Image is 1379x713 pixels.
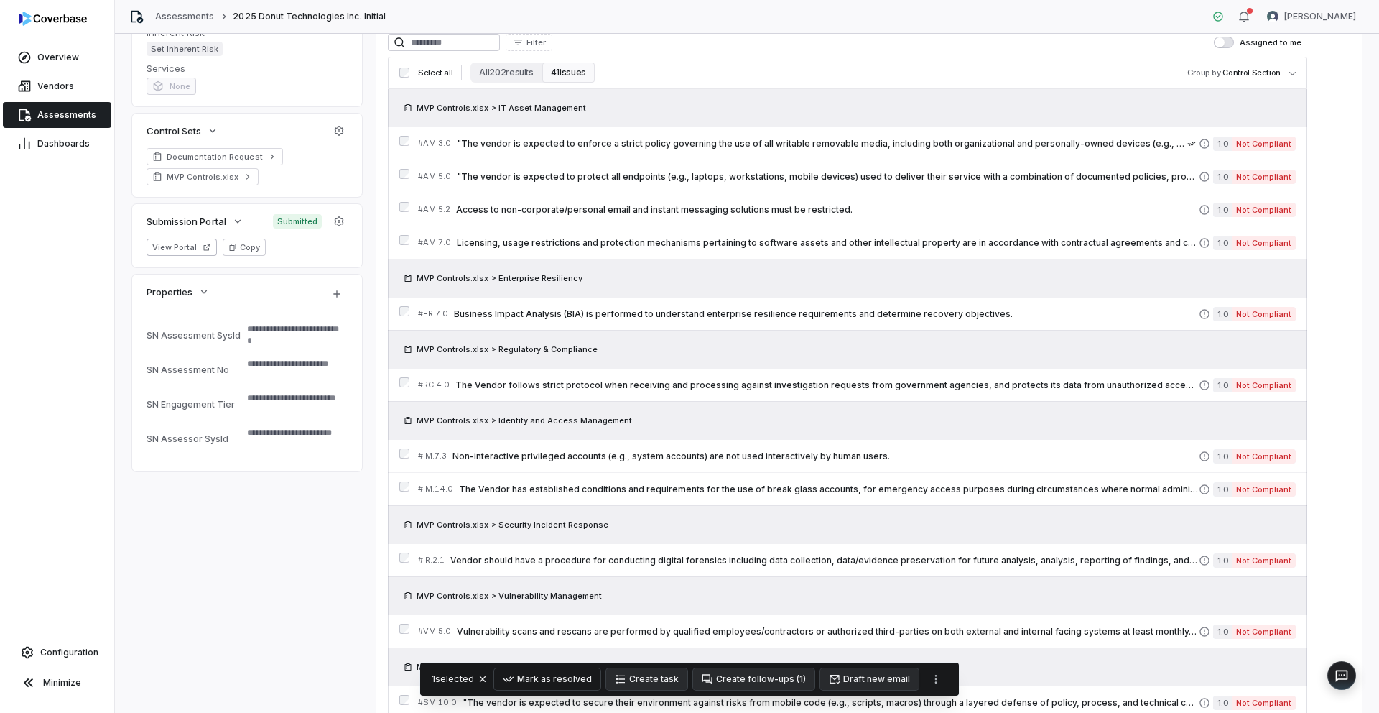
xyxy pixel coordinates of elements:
button: Copy [223,239,266,256]
a: Documentation Request [147,148,283,165]
button: Create follow-ups (1) [693,668,814,690]
a: Assessments [3,102,111,128]
span: 1.0 [1213,449,1232,464]
span: MVP Controls.xlsx > IT Asset Management [417,102,586,114]
span: # ER.7.0 [418,308,448,319]
span: Not Compliant [1232,170,1296,184]
span: "The vendor is expected to enforce a strict policy governing the use of all writable removable me... [457,138,1187,149]
button: All 202 results [470,63,542,83]
button: Draft new email [820,668,919,690]
span: Not Compliant [1232,696,1296,710]
label: Assigned to me [1214,37,1301,48]
span: The Vendor follows strict protocol when receiving and processing against investigation requests f... [455,379,1199,391]
span: Non-interactive privileged accounts (e.g., system accounts) are not used interactively by human u... [452,451,1199,462]
button: Control Sets [142,118,223,144]
a: #AM.5.0"The vendor is expected to protect all endpoints (e.g., laptops, workstations, mobile devi... [418,160,1296,193]
dt: Services [147,62,348,75]
a: #IR.2.1Vendor should have a procedure for conducting digital forensics including data collection,... [418,544,1296,576]
span: 1.0 [1213,137,1232,151]
span: Vendor should have a procedure for conducting digital forensics including data collection, data/e... [450,555,1199,566]
a: #RC.4.0The Vendor follows strict protocol when receiving and processing against investigation req... [418,369,1296,401]
span: Access to non-corporate/personal email and instant messaging solutions must be restricted. [456,204,1199,216]
button: Assigned to me [1214,37,1234,48]
span: # IM.7.3 [418,451,447,461]
span: 1.0 [1213,482,1232,497]
div: SN Assessment SysId [147,330,241,341]
span: 1 selected [432,672,474,686]
a: Configuration [6,640,108,666]
a: MVP Controls.xlsx [147,168,259,185]
span: Configuration [40,647,98,658]
span: Not Compliant [1232,378,1296,392]
span: # IM.14.0 [418,484,453,494]
a: Assessments [155,11,214,22]
a: #IM.14.0The Vendor has established conditions and requirements for the use of break glass account... [418,473,1296,505]
span: The Vendor has established conditions and requirements for the use of break glass accounts, for e... [459,484,1199,495]
span: Not Compliant [1232,137,1296,151]
span: Control Sets [147,124,201,137]
input: Select all [399,68,409,78]
span: # VM.5.0 [418,626,451,637]
span: 1.0 [1213,236,1232,250]
a: #ER.7.0Business Impact Analysis (BIA) is performed to understand enterprise resilience requiremen... [418,298,1296,330]
span: MVP Controls.xlsx > Vulnerability Management [417,590,602,602]
span: MVP Controls.xlsx > Security Logging & Monitoring [417,661,618,673]
button: Mark as resolved [494,668,600,690]
a: Dashboards [3,131,111,157]
span: # AM.7.0 [418,237,451,248]
a: #VM.5.0Vulnerability scans and rescans are performed by qualified employees/contractors or author... [418,615,1296,648]
button: 41 issues [542,63,595,83]
span: Not Compliant [1232,625,1296,639]
span: 1.0 [1213,203,1232,217]
a: Vendors [3,73,111,99]
span: Not Compliant [1232,482,1296,497]
span: Business Impact Analysis (BIA) is performed to understand enterprise resilience requirements and ... [454,308,1199,320]
img: logo-D7KZi-bG.svg [19,11,87,26]
span: # RC.4.0 [418,379,450,390]
a: #AM.7.0Licensing, usage restrictions and protection mechanisms pertaining to software assets and ... [418,226,1296,259]
button: Samuel Folarin avatar[PERSON_NAME] [1258,6,1365,27]
button: Filter [506,34,552,51]
div: SN Assessor SysId [147,433,241,444]
button: Submission Portal [142,208,248,234]
span: Not Compliant [1232,203,1296,217]
button: More actions [924,668,947,690]
span: MVP Controls.xlsx > Enterprise Resiliency [417,272,582,284]
span: Assessments [37,109,96,121]
span: # AM.5.0 [418,171,451,182]
span: 1.0 [1213,170,1232,184]
button: Minimize [6,668,108,697]
span: MVP Controls.xlsx [167,171,238,183]
div: SN Engagement Tier [147,399,241,410]
a: Overview [3,45,111,70]
span: Submission Portal [147,215,226,228]
span: Not Compliant [1232,236,1296,250]
span: Filter [526,37,546,48]
span: "The vendor is expected to protect all endpoints (e.g., laptops, workstations, mobile devices) us... [457,171,1199,183]
span: Group by [1187,68,1221,78]
span: Documentation Request [167,151,263,162]
span: MVP Controls.xlsx > Regulatory & Compliance [417,344,598,355]
span: # IR.2.1 [418,555,445,566]
a: #AM.3.0"The vendor is expected to enforce a strict policy governing the use of all writable remov... [418,127,1296,160]
span: Minimize [43,677,81,689]
span: # SM.10.0 [418,697,457,708]
span: Overview [37,52,79,63]
span: 1.0 [1213,553,1232,568]
span: Vulnerability scans and rescans are performed by qualified employees/contractors or authorized th... [457,626,1199,638]
span: Submitted [273,214,322,229]
span: "The vendor is expected to secure their environment against risks from mobile code (e.g., scripts... [463,697,1199,709]
span: 1.0 [1213,378,1232,392]
button: Create task [606,668,687,690]
img: Samuel Folarin avatar [1267,11,1278,22]
div: SN Assessment No [147,364,241,375]
span: Licensing, usage restrictions and protection mechanisms pertaining to software assets and other i... [457,237,1199,249]
span: 1.0 [1213,307,1232,321]
span: # AM.5.2 [418,204,450,215]
span: Not Compliant [1232,553,1296,568]
span: Set Inherent Risk [147,42,223,56]
span: Properties [147,285,192,298]
span: Not Compliant [1232,449,1296,464]
span: Dashboards [37,138,90,149]
span: 1.0 [1213,625,1232,639]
